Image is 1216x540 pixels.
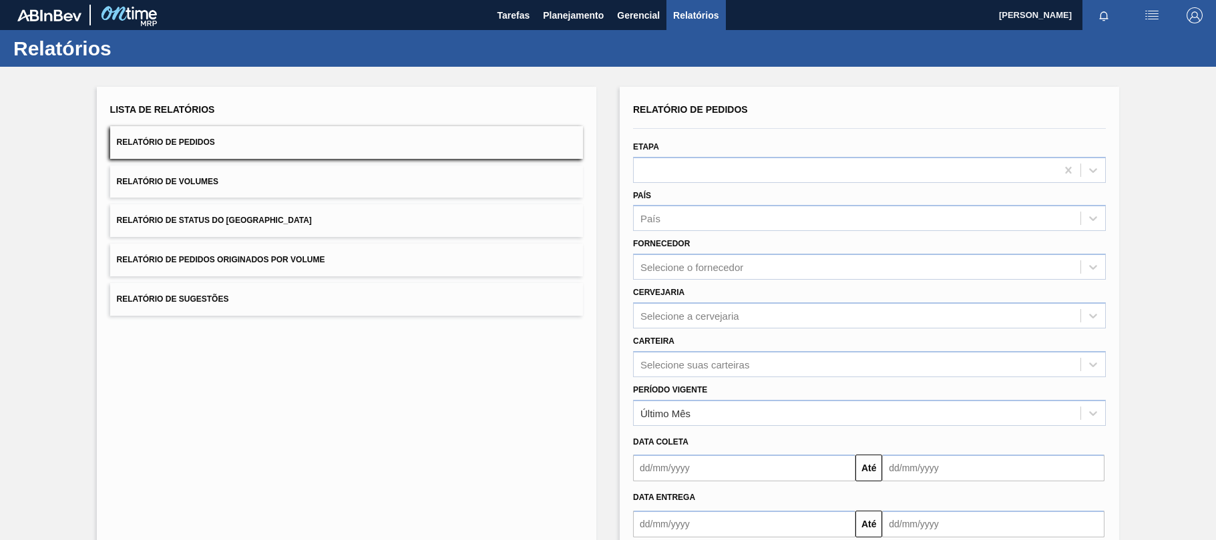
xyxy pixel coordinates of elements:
span: Tarefas [497,7,530,23]
span: Relatório de Sugestões [117,294,229,304]
input: dd/mm/yyyy [882,455,1104,481]
div: Último Mês [640,407,690,419]
button: Relatório de Pedidos Originados por Volume [110,244,583,276]
div: Selecione suas carteiras [640,358,749,370]
button: Relatório de Sugestões [110,283,583,316]
label: Cervejaria [633,288,684,297]
div: País [640,213,660,224]
label: País [633,191,651,200]
input: dd/mm/yyyy [633,455,855,481]
img: userActions [1144,7,1160,23]
span: Planejamento [543,7,604,23]
h1: Relatórios [13,41,250,56]
span: Relatório de Pedidos Originados por Volume [117,255,325,264]
button: Relatório de Status do [GEOGRAPHIC_DATA] [110,204,583,237]
label: Fornecedor [633,239,690,248]
span: Gerencial [617,7,660,23]
button: Relatório de Volumes [110,166,583,198]
span: Relatório de Volumes [117,177,218,186]
span: Data Entrega [633,493,695,502]
span: Data coleta [633,437,688,447]
button: Relatório de Pedidos [110,126,583,159]
span: Relatório de Pedidos [117,138,215,147]
label: Período Vigente [633,385,707,394]
button: Notificações [1082,6,1125,25]
input: dd/mm/yyyy [882,511,1104,537]
img: TNhmsLtSVTkK8tSr43FrP2fwEKptu5GPRR3wAAAABJRU5ErkJggg== [17,9,81,21]
span: Relatório de Status do [GEOGRAPHIC_DATA] [117,216,312,225]
input: dd/mm/yyyy [633,511,855,537]
label: Carteira [633,336,674,346]
div: Selecione o fornecedor [640,262,743,273]
button: Até [855,455,882,481]
button: Até [855,511,882,537]
img: Logout [1187,7,1203,23]
span: Lista de Relatórios [110,104,215,115]
label: Etapa [633,142,659,152]
span: Relatórios [673,7,719,23]
div: Selecione a cervejaria [640,310,739,321]
span: Relatório de Pedidos [633,104,748,115]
